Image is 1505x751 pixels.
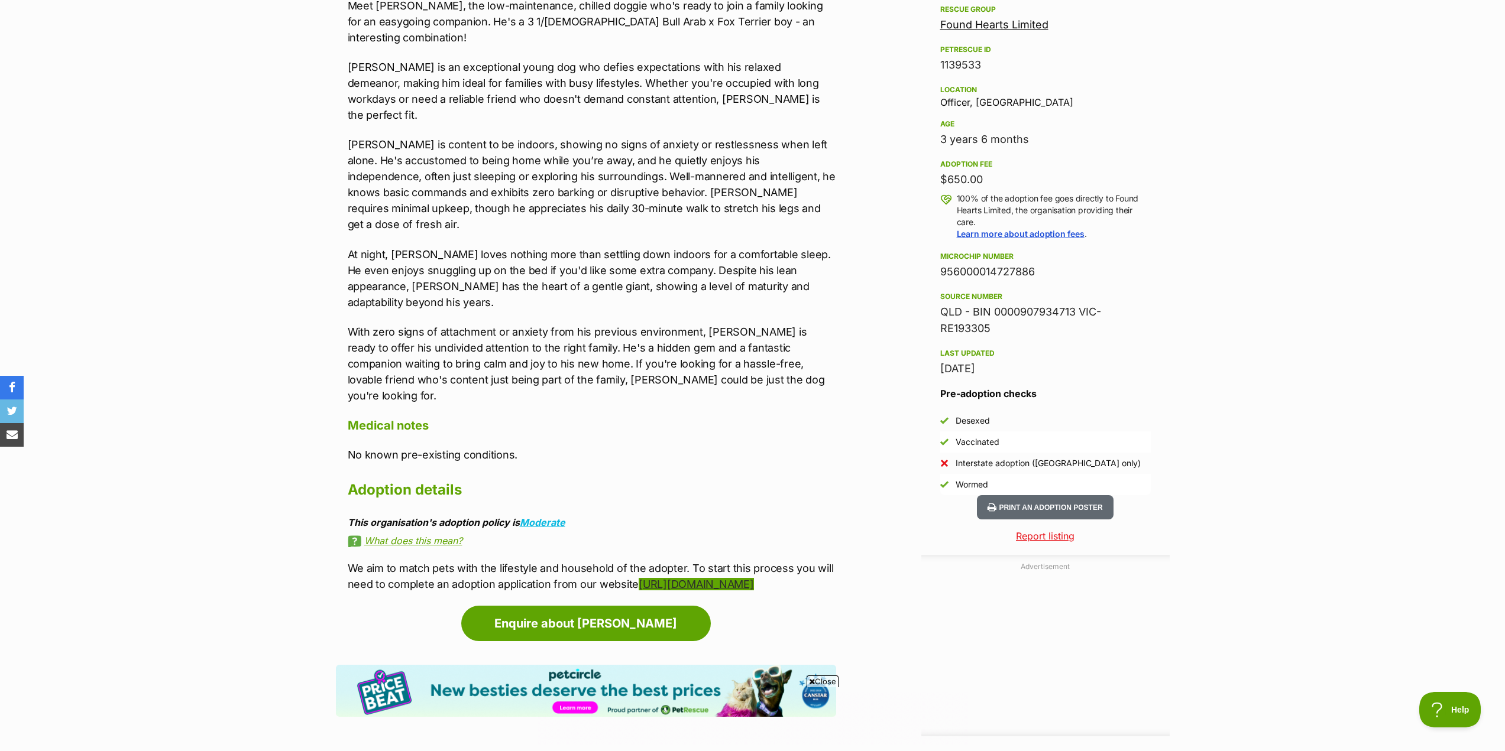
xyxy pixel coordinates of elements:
iframe: Advertisement [921,577,1170,724]
a: [URL][DOMAIN_NAME] [639,578,753,590]
p: With zero signs of attachment or anxiety from his previous environment, [PERSON_NAME] is ready to... [348,324,836,404]
div: Last updated [940,349,1151,358]
div: Source number [940,292,1151,301]
p: [PERSON_NAME] is content to be indoors, showing no signs of anxiety or restlessness when left alo... [348,136,836,232]
a: What does this mean? [348,535,836,546]
div: $650.00 [940,171,1151,188]
img: Yes [940,417,949,425]
a: Learn more about adoption fees [957,229,1085,239]
div: 3 years 6 months [940,131,1151,148]
iframe: Advertisement [538,692,968,745]
p: 100% of the adoption fee goes directly to Found Hearts Limited, the organisation providing their ... [957,193,1151,240]
div: PetRescue ID [940,45,1151,54]
button: Print an adoption poster [977,495,1113,519]
h3: Pre-adoption checks [940,386,1151,401]
div: Interstate adoption ([GEOGRAPHIC_DATA] only) [956,457,1141,469]
div: Adoption fee [940,160,1151,169]
div: [DATE] [940,360,1151,377]
a: Found Hearts Limited [940,18,1048,31]
div: 956000014727886 [940,264,1151,280]
p: We aim to match pets with the lifestyle and household of the adopter. To start this process you w... [348,560,836,592]
div: Wormed [956,479,988,490]
h2: Adoption details [348,477,836,503]
a: Report listing [921,529,1170,543]
div: This organisation's adoption policy is [348,517,836,528]
div: QLD - BIN 0000907934713 VIC- RE193305 [940,304,1151,337]
p: [PERSON_NAME] is an exceptional young dog who defies expectations with his relaxed demeanor, maki... [348,59,836,123]
img: No [940,459,949,467]
div: Advertisement [921,555,1170,736]
span: Close [807,675,839,687]
div: Rescue group [940,5,1151,14]
img: https://img.kwcdn.com/product/fancy/63c98312-17f3-4341-b352-181dcca5b4be.jpg?imageMogr2/strip/siz... [101,84,199,165]
div: Desexed [956,415,990,427]
img: Pet Circle promo banner [336,665,836,716]
div: Location [940,85,1151,95]
div: Vaccinated [956,436,999,448]
h4: Medical notes [348,418,836,433]
div: Age [940,119,1151,129]
a: Enquire about [PERSON_NAME] [461,606,711,641]
p: At night, [PERSON_NAME] loves nothing more than settling down indoors for a comfortable sleep. He... [348,246,836,310]
img: Yes [940,480,949,489]
p: No known pre-existing conditions. [348,447,836,463]
div: Officer, [GEOGRAPHIC_DATA] [940,83,1151,108]
a: Moderate [520,516,565,528]
div: Microchip number [940,252,1151,261]
div: 1139533 [940,57,1151,73]
iframe: Help Scout Beacon - Open [1419,692,1481,727]
img: Yes [940,438,949,446]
